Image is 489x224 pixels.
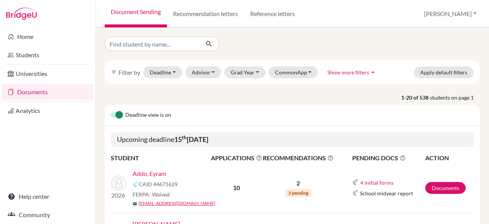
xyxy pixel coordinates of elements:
[327,69,369,76] span: Show more filters
[285,189,311,197] span: 2 pending
[118,69,140,76] span: Filter by
[105,37,199,51] input: Find student by name...
[369,68,377,76] i: arrow_drop_up
[111,176,126,191] img: Addo, Eyram
[360,178,394,187] button: 4 initial forms
[401,93,430,102] strong: 1-20 of 538
[321,66,383,78] button: Show more filtersarrow_drop_up
[2,207,94,222] a: Community
[2,103,94,118] a: Analytics
[2,29,94,44] a: Home
[2,84,94,100] a: Documents
[211,153,262,163] span: APPLICATIONS
[111,132,474,147] h5: Upcoming deadline
[352,179,358,185] img: Common App logo
[185,66,222,78] button: Advisor
[174,135,208,143] b: 15 [DATE]
[111,191,126,200] p: 2026
[224,66,266,78] button: Grad Year
[111,69,117,75] i: filter_list
[6,8,37,20] img: Bridge-U
[133,181,139,187] img: Common App logo
[133,201,137,206] span: mail
[269,66,318,78] button: CommonApp
[425,153,474,163] th: ACTION
[139,180,178,188] span: CAID 44671629
[360,189,413,197] span: School midyear report
[2,189,94,204] a: Help center
[149,191,170,198] span: - Waived
[133,169,166,178] a: Addo, Eyram
[233,184,240,191] b: 10
[182,134,187,140] sup: th
[352,153,424,163] span: PENDING DOCS
[421,6,480,21] button: [PERSON_NAME]
[2,47,94,63] a: Students
[111,153,210,163] th: STUDENT
[2,66,94,81] a: Universities
[125,111,171,120] span: Deadline view is on
[263,153,334,163] span: RECOMMENDATIONS
[352,190,358,196] img: Common App logo
[263,179,334,188] p: 2
[133,190,170,198] span: FERPA
[430,93,480,102] span: students on page 1
[414,66,474,78] button: Apply default filters
[139,200,215,207] a: [EMAIL_ADDRESS][DOMAIN_NAME]
[425,182,466,194] a: Documents
[143,66,182,78] button: Deadline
